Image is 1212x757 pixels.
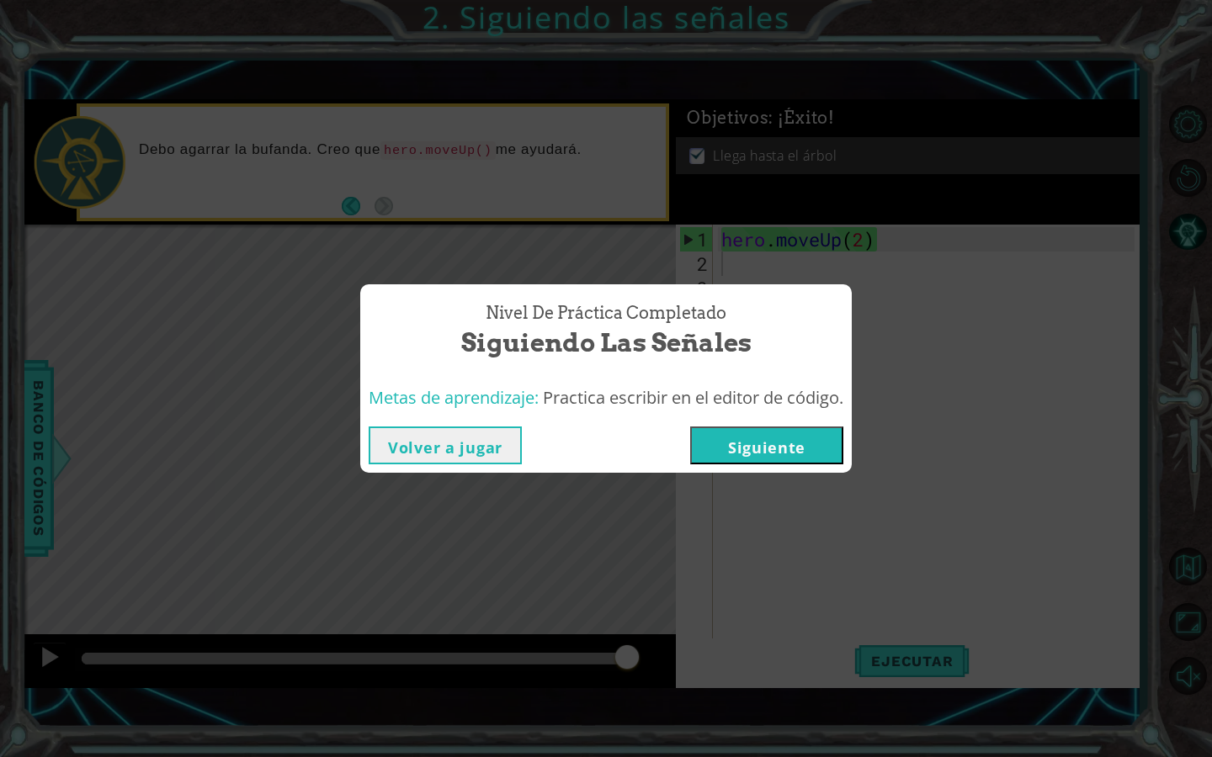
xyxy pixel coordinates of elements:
span: Practica escribir en el editor de código. [543,386,843,409]
button: Volver a jugar [369,426,522,464]
span: Siguiendo las señales [461,325,752,361]
button: Siguiente [690,426,843,464]
span: Metas de aprendizaje: [369,386,539,409]
span: Nivel de práctica Completado [486,301,726,326]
